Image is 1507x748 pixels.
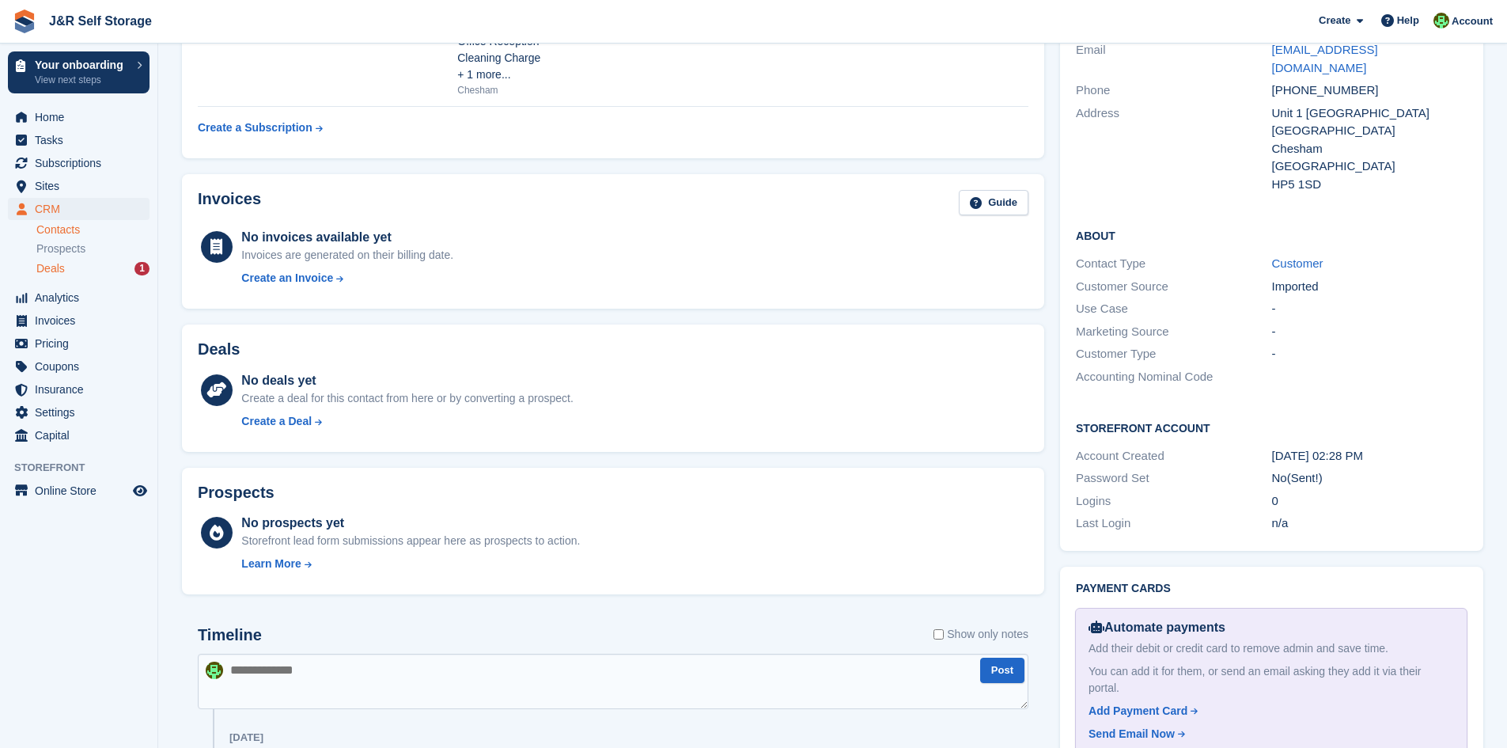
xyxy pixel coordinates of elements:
[1076,420,1467,435] h2: Storefront Account
[1076,514,1271,533] div: Last Login
[1272,256,1323,270] a: Customer
[241,514,580,533] div: No prospects yet
[1272,300,1467,318] div: -
[198,626,262,644] h2: Timeline
[8,332,150,355] a: menu
[1076,255,1271,273] div: Contact Type
[241,533,580,549] div: Storefront lead form submissions appear here as prospects to action.
[36,241,150,257] a: Prospects
[241,371,573,390] div: No deals yet
[1076,583,1467,595] h2: Payment cards
[933,626,1028,643] label: Show only notes
[8,309,150,332] a: menu
[1076,227,1467,243] h2: About
[131,481,150,500] a: Preview store
[35,424,130,446] span: Capital
[1089,703,1187,720] div: Add Payment Card
[198,484,275,502] h2: Prospects
[1076,368,1271,386] div: Accounting Nominal Code
[1272,82,1467,100] div: [PHONE_NUMBER]
[35,287,130,309] span: Analytics
[1272,43,1378,74] a: [EMAIL_ADDRESS][DOMAIN_NAME]
[229,731,263,744] div: [DATE]
[206,662,223,679] img: Steve Pollicott
[1089,663,1454,697] div: You can add it for them, or send an email asking they add it via their portal.
[241,228,453,247] div: No invoices available yet
[457,83,630,97] div: Chesham
[35,59,129,70] p: Your onboarding
[1272,514,1467,533] div: n/a
[198,113,323,142] a: Create a Subscription
[241,270,333,287] div: Create an Invoice
[8,106,150,128] a: menu
[1076,41,1271,77] div: Email
[8,152,150,174] a: menu
[198,120,312,136] div: Create a Subscription
[36,222,150,237] a: Contacts
[241,413,312,430] div: Create a Deal
[8,424,150,446] a: menu
[8,198,150,220] a: menu
[241,390,573,407] div: Create a deal for this contact from here or by converting a prospect.
[1076,104,1271,194] div: Address
[1272,345,1467,363] div: -
[1089,726,1175,742] div: Send Email Now
[1433,13,1449,28] img: Steve Pollicott
[35,73,129,87] p: View next steps
[933,626,944,643] input: Show only notes
[1272,447,1467,465] div: [DATE] 02:28 PM
[1076,278,1271,296] div: Customer Source
[241,556,580,572] a: Learn More
[35,378,130,401] span: Insurance
[1272,323,1467,341] div: -
[13,9,36,33] img: stora-icon-8386f47178a22dfd0bd8f6a31ec36ba5ce8667c1dd55bd0f319d3a0aa187defe.svg
[1076,447,1271,465] div: Account Created
[35,175,130,197] span: Sites
[1076,323,1271,341] div: Marketing Source
[1272,492,1467,511] div: 0
[8,401,150,423] a: menu
[8,129,150,151] a: menu
[8,51,150,93] a: Your onboarding View next steps
[980,658,1024,684] button: Post
[8,287,150,309] a: menu
[241,556,301,572] div: Learn More
[1089,640,1454,657] div: Add their debit or credit card to remove admin and save time.
[1089,703,1448,720] a: Add Payment Card
[1319,13,1350,28] span: Create
[1272,122,1467,140] div: [GEOGRAPHIC_DATA]
[1287,471,1323,484] span: (Sent!)
[241,413,573,430] a: Create a Deal
[134,262,150,275] div: 1
[35,480,130,502] span: Online Store
[1076,345,1271,363] div: Customer Type
[35,332,130,355] span: Pricing
[241,270,453,287] a: Create an Invoice
[35,309,130,332] span: Invoices
[1452,13,1493,29] span: Account
[198,340,240,359] h2: Deals
[8,378,150,401] a: menu
[36,241,85,256] span: Prospects
[457,17,630,83] div: Office WiFi Office Reception Cleaning Charge + 1 more...
[1076,82,1271,100] div: Phone
[1272,140,1467,158] div: Chesham
[8,355,150,378] a: menu
[36,261,65,276] span: Deals
[8,480,150,502] a: menu
[35,401,130,423] span: Settings
[1272,469,1467,488] div: No
[1272,104,1467,123] div: Unit 1 [GEOGRAPHIC_DATA]
[1272,158,1467,176] div: [GEOGRAPHIC_DATA]
[35,106,130,128] span: Home
[1076,300,1271,318] div: Use Case
[1089,618,1454,637] div: Automate payments
[198,190,261,216] h2: Invoices
[35,355,130,378] span: Coupons
[1076,469,1271,488] div: Password Set
[241,247,453,264] div: Invoices are generated on their billing date.
[8,175,150,197] a: menu
[35,129,130,151] span: Tasks
[1272,176,1467,194] div: HP5 1SD
[36,260,150,277] a: Deals 1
